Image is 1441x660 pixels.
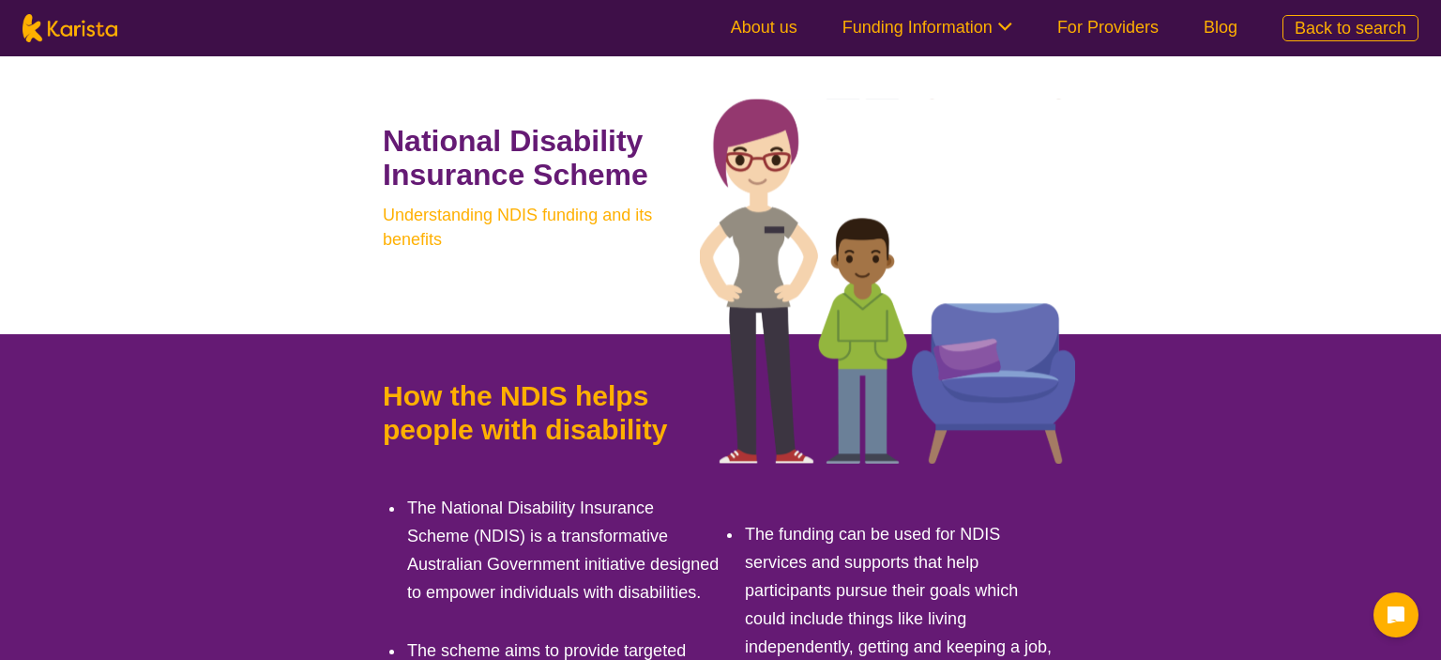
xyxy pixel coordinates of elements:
a: About us [731,18,797,37]
img: Karista logo [23,14,117,42]
span: Back to search [1295,19,1406,38]
li: The National Disability Insurance Scheme (NDIS) is a transformative Australian Government initiat... [405,494,720,606]
b: Understanding NDIS funding and its benefits [383,203,682,252]
a: Blog [1204,18,1237,37]
a: Back to search [1282,15,1418,41]
a: For Providers [1057,18,1159,37]
b: National Disability Insurance Scheme [383,124,648,192]
a: Funding Information [842,18,1012,37]
img: Search NDIS services with Karista [700,99,1075,464]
